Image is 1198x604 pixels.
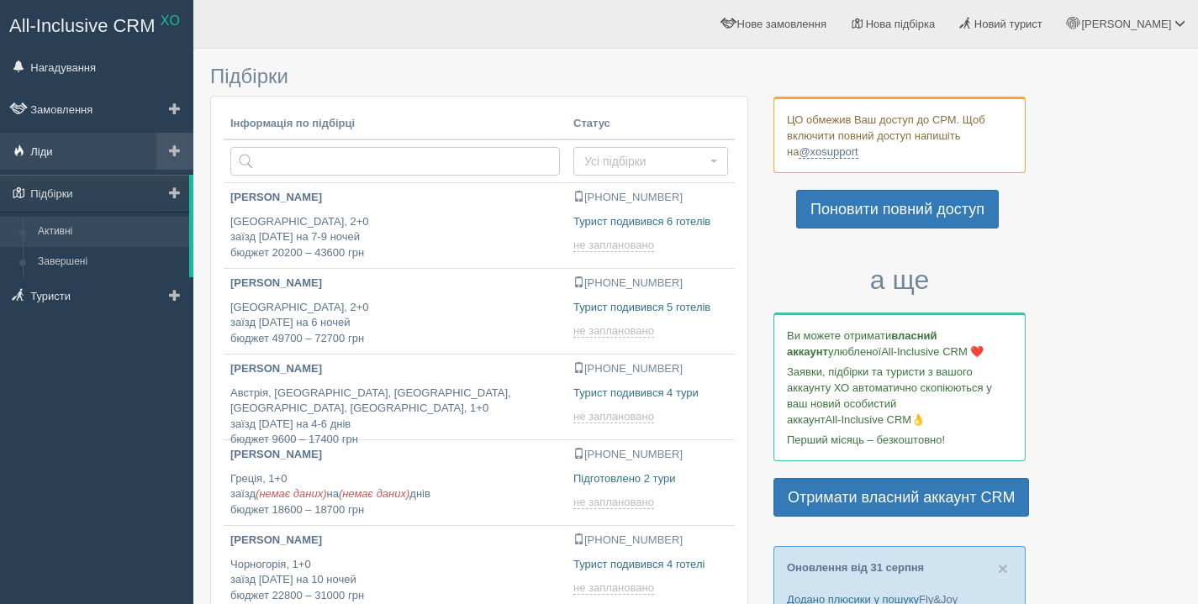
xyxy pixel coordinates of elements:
a: [PERSON_NAME] Греція, 1+0заїзд(немає даних)на(немає даних)днівбюджет 18600 – 18700 грн [224,440,567,525]
p: Турист подивився 4 тури [573,386,728,402]
h3: а ще [773,265,1026,295]
input: Пошук за країною або туристом [230,147,560,176]
p: [PERSON_NAME] [230,361,560,377]
button: Close [998,559,1008,577]
sup: XO [161,13,180,28]
p: [PERSON_NAME] [230,533,560,549]
p: [PERSON_NAME] [230,447,560,463]
a: Отримати власний аккаунт CRM [773,478,1029,517]
a: [PERSON_NAME] Австрія, [GEOGRAPHIC_DATA], [GEOGRAPHIC_DATA], [GEOGRAPHIC_DATA], [GEOGRAPHIC_DATA]... [224,355,567,439]
p: [PHONE_NUMBER] [573,361,728,377]
a: Активні [30,217,189,247]
a: @xosupport [799,145,858,159]
span: (немає даних) [256,487,326,500]
p: Турист подивився 4 готелі [573,557,728,573]
b: власний аккаунт [787,329,937,358]
p: Австрія, [GEOGRAPHIC_DATA], [GEOGRAPHIC_DATA], [GEOGRAPHIC_DATA], [GEOGRAPHIC_DATA], 1+0 заїзд [D... [230,386,560,448]
p: [PHONE_NUMBER] [573,447,728,463]
button: Усі підбірки [573,147,728,176]
a: Завершені [30,247,189,277]
span: Новий турист [974,18,1042,30]
span: Нова підбірка [866,18,936,30]
span: All-Inclusive CRM ❤️ [881,345,984,358]
a: не заплановано [573,324,657,338]
a: All-Inclusive CRM XO [1,1,193,47]
a: не заплановано [573,239,657,252]
p: [PHONE_NUMBER] [573,533,728,549]
span: не заплановано [573,324,654,338]
span: не заплановано [573,410,654,423]
a: не заплановано [573,496,657,509]
p: Греція, 1+0 заїзд на днів бюджет 18600 – 18700 грн [230,471,560,518]
span: All-Inclusive CRM [9,15,156,36]
th: Інформація по підбірці [224,109,567,139]
a: Оновлення від 31 серпня [787,561,924,574]
a: [PERSON_NAME] [GEOGRAPHIC_DATA], 2+0заїзд [DATE] на 7-9 ночейбюджет 20200 – 43600 грн [224,183,567,268]
span: не заплановано [573,239,654,252]
a: не заплановано [573,410,657,423]
p: Заявки, підбірки та туристи з вашого аккаунту ХО автоматично скопіюються у ваш новий особистий ак... [787,364,1012,428]
span: Усі підбірки [584,153,706,170]
p: [GEOGRAPHIC_DATA], 2+0 заїзд [DATE] на 6 ночей бюджет 49700 – 72700 грн [230,300,560,347]
span: (немає даних) [339,487,409,500]
span: × [998,559,1008,578]
p: [PHONE_NUMBER] [573,190,728,206]
p: Чорногорія, 1+0 заїзд [DATE] на 10 ночей бюджет 22800 – 31000 грн [230,557,560,604]
span: Підбірки [210,65,288,87]
p: [PERSON_NAME] [230,276,560,291]
span: All-Inclusive CRM👌 [826,413,926,426]
p: Перший місяць – безкоштовно! [787,432,1012,448]
th: Статус [567,109,735,139]
p: Турист подивився 6 готелів [573,214,728,230]
p: [GEOGRAPHIC_DATA], 2+0 заїзд [DATE] на 7-9 ночей бюджет 20200 – 43600 грн [230,214,560,261]
a: не заплановано [573,581,657,595]
span: не заплановано [573,581,654,595]
span: Нове замовлення [737,18,826,30]
p: [PHONE_NUMBER] [573,276,728,291]
span: не заплановано [573,496,654,509]
p: Ви можете отримати улюбленої [787,328,1012,360]
span: [PERSON_NAME] [1081,18,1171,30]
p: [PERSON_NAME] [230,190,560,206]
p: Підготовлено 2 тури [573,471,728,487]
a: [PERSON_NAME] [GEOGRAPHIC_DATA], 2+0заїзд [DATE] на 6 ночейбюджет 49700 – 72700 грн [224,269,567,354]
div: ЦО обмежив Ваш доступ до СРМ. Щоб включити повний доступ напишіть на [773,97,1026,173]
p: Турист подивився 5 готелів [573,300,728,316]
a: Поновити повний доступ [796,190,999,228]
